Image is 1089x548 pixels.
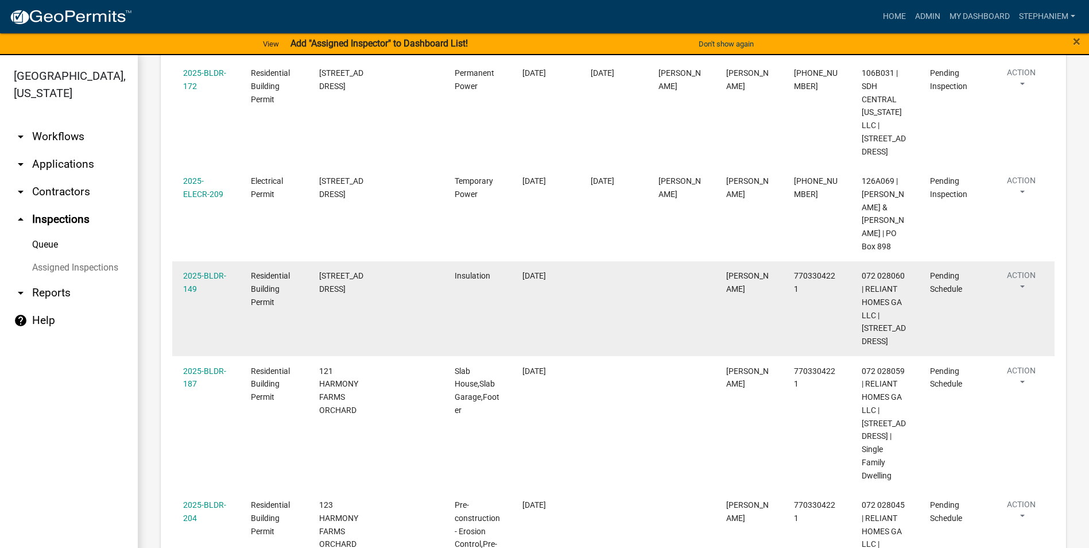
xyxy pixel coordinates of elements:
[726,366,769,389] span: Jackson ford
[998,175,1045,203] button: Action
[794,500,835,523] span: 7703304221
[522,176,546,186] span: 08/20/2025
[183,366,226,389] a: 2025-BLDR-187
[183,68,226,91] a: 2025-BLDR-172
[290,38,468,49] strong: Add "Assigned Inspector" to Dashboard List!
[14,185,28,199] i: arrow_drop_down
[998,365,1045,393] button: Action
[591,67,637,80] div: [DATE]
[862,366,906,480] span: 072 028059 | RELIANT HOMES GA LLC | 121 HARMONY FARMS ORCHARD | Single Family Dwelling
[183,176,223,199] a: 2025-ELECR-209
[930,500,962,523] span: Pending Schedule
[183,271,226,294] a: 2025-BLDR-149
[522,68,546,78] span: 08/20/2025
[183,500,226,523] a: 2025-BLDR-204
[658,68,701,91] span: Michele Rivera
[862,176,904,251] span: 126A069 | DEERING ANGELA W & MATTHEW BLACK | PO Box 898
[251,500,290,536] span: Residential Building Permit
[455,271,490,280] span: Insulation
[258,34,284,53] a: View
[878,6,910,28] a: Home
[251,271,290,307] span: Residential Building Permit
[455,176,493,199] span: Temporary Power
[930,176,967,199] span: Pending Inspection
[14,213,28,226] i: arrow_drop_up
[455,68,494,91] span: Permanent Power
[522,366,546,376] span: 08/20/2025
[319,176,363,199] span: 630 ROCKVILLE SPRINGS DR
[319,68,363,91] span: 155 CREEKSIDE RD
[14,314,28,327] i: help
[14,286,28,300] i: arrow_drop_down
[1073,33,1080,49] span: ×
[794,176,838,199] span: 770 554 0772
[455,366,499,415] span: Slab House,Slab Garage,Footer
[726,68,769,91] span: Dean Chapman
[14,130,28,144] i: arrow_drop_down
[251,176,283,199] span: Electrical Permit
[319,271,363,294] span: 104 HARMONY GROVE CT
[930,68,967,91] span: Pending Inspection
[862,271,906,346] span: 072 028060 | RELIANT HOMES GA LLC | 104 HARMONY GROVE CT
[726,176,769,199] span: Zachariah Thrower
[522,271,546,280] span: 08/20/2025
[998,269,1045,298] button: Action
[930,366,962,389] span: Pending Schedule
[930,271,962,294] span: Pending Schedule
[319,366,358,415] span: 121 HARMONY FARMS ORCHARD
[694,34,758,53] button: Don't show again
[726,271,769,294] span: Jackson ford
[1014,6,1080,28] a: StephanieM
[794,366,835,389] span: 7703304221
[910,6,945,28] a: Admin
[794,68,838,91] span: 470-726-6014
[726,500,769,523] span: Jackson ford
[14,157,28,171] i: arrow_drop_down
[251,68,290,104] span: Residential Building Permit
[591,175,637,188] div: [DATE]
[522,500,546,510] span: 08/20/2025
[251,366,290,402] span: Residential Building Permit
[658,176,701,199] span: Michele Rivera
[998,67,1045,95] button: Action
[945,6,1014,28] a: My Dashboard
[862,68,906,156] span: 106B031 | SDH CENTRAL GEORGIA LLC | 155 CREEKSIDE RD
[794,271,835,294] span: 7703304221
[998,499,1045,527] button: Action
[1073,34,1080,48] button: Close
